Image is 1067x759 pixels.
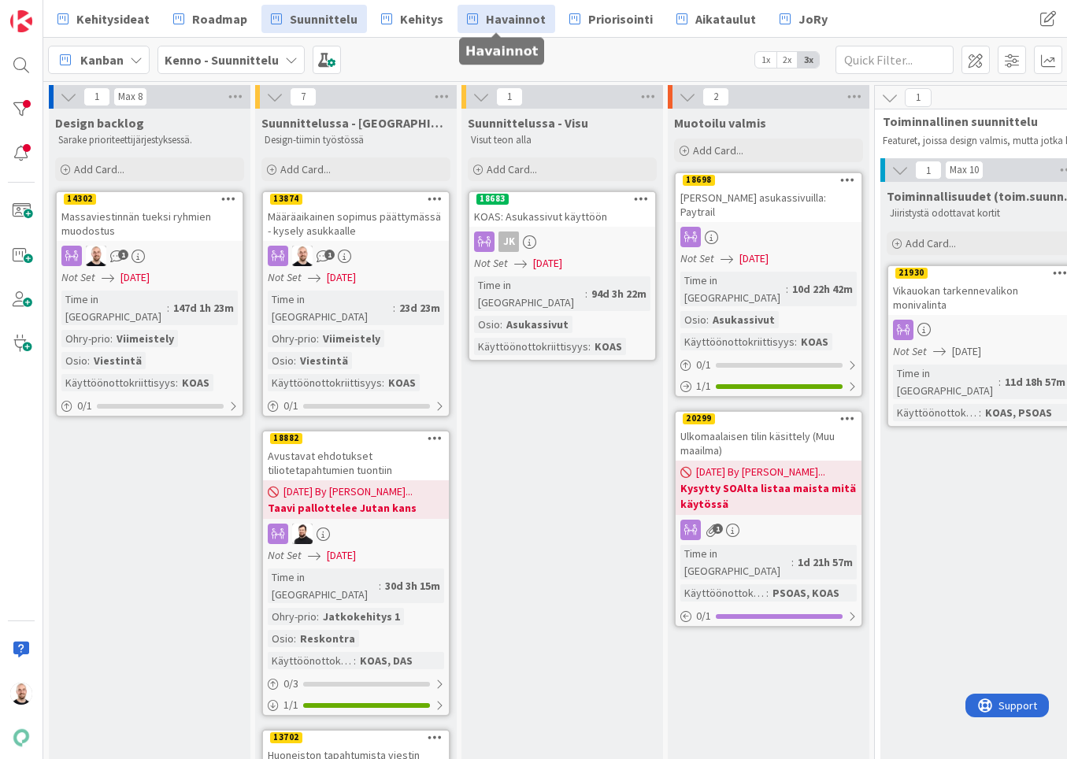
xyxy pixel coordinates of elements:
i: Not Set [474,256,508,270]
a: Kehitysideat [48,5,159,33]
i: Not Set [680,251,714,265]
div: 10d 22h 42m [788,280,857,298]
i: Not Set [268,548,302,562]
div: 1/1 [676,376,861,396]
div: TK [263,524,449,544]
div: Time in [GEOGRAPHIC_DATA] [680,545,791,579]
div: KOAS [178,374,213,391]
div: 14302 [64,194,96,205]
div: KOAS [797,333,832,350]
span: : [167,299,169,317]
div: 13702 [270,732,302,743]
p: Visut teon alla [471,134,654,146]
div: KOAS [384,374,420,391]
div: 18698 [683,175,715,186]
div: Max 10 [950,166,979,174]
div: Käyttöönottokriittisyys [680,333,795,350]
img: avatar [10,727,32,749]
span: Add Card... [487,162,537,176]
div: 18882 [263,431,449,446]
div: Time in [GEOGRAPHIC_DATA] [268,568,379,603]
div: Käyttöönottokriittisyys [61,374,176,391]
div: 0/1 [57,396,243,416]
span: 7 [290,87,317,106]
div: Ohry-prio [268,330,317,347]
div: JK [498,231,519,252]
div: Osio [680,311,706,328]
span: [DATE] [739,250,769,267]
p: Sarake prioriteettijärjestyksessä. [58,134,241,146]
div: 18882Avustavat ehdotukset tiliotetapahtumien tuontiin [263,431,449,480]
div: 18683 [476,194,509,205]
div: JK [469,231,655,252]
span: : [795,333,797,350]
span: : [979,404,981,421]
a: Suunnittelu [261,5,367,33]
div: 0/1 [263,396,449,416]
div: 20299Ulkomaalaisen tilin käsittely (Muu maailma) [676,412,861,461]
a: Kehitys [372,5,453,33]
p: Design-tiimin työstössä [265,134,447,146]
b: Kenno - Suunnittelu [165,52,279,68]
div: 18698 [676,173,861,187]
div: 20299 [676,412,861,426]
div: KOAS, DAS [356,652,417,669]
span: : [110,330,113,347]
div: [PERSON_NAME] asukassivuilla: Paytrail [676,187,861,222]
a: 13874Määräaikainen sopimus päättymässä - kysely asukkaalleTMNot Set[DATE]Time in [GEOGRAPHIC_DATA... [261,191,450,417]
span: 0 / 1 [696,608,711,624]
span: Havainnot [486,9,546,28]
span: : [382,374,384,391]
div: Käyttöönottokriittisyys [474,338,588,355]
img: TM [86,246,106,266]
a: Roadmap [164,5,257,33]
span: : [766,584,769,602]
img: TM [292,246,313,266]
div: 30d 3h 15m [381,577,444,594]
i: Not Set [61,270,95,284]
span: [DATE] [952,343,981,360]
span: [DATE] [327,269,356,286]
span: : [585,285,587,302]
a: Aikataulut [667,5,765,33]
div: 0/3 [263,674,449,694]
div: Max 8 [118,93,143,101]
div: Viimeistely [319,330,384,347]
div: Time in [GEOGRAPHIC_DATA] [474,276,585,311]
a: Havainnot [458,5,555,33]
span: : [317,330,319,347]
span: Roadmap [192,9,247,28]
div: 14302Massaviestinnän tueksi ryhmien muodostus [57,192,243,241]
span: : [998,373,1001,391]
div: Massaviestinnän tueksi ryhmien muodostus [57,206,243,241]
i: Not Set [893,344,927,358]
div: Käyttöönottokriittisyys [893,404,979,421]
a: 18882Avustavat ehdotukset tiliotetapahtumien tuontiin[DATE] By [PERSON_NAME]...Taavi pallottelee ... [261,430,450,716]
img: TK [292,524,313,544]
img: Visit kanbanzone.com [10,10,32,32]
b: Kysytty SOAlta listaa maista mitä käytössä [680,480,857,512]
span: Support [33,2,72,21]
span: : [588,338,591,355]
div: KOAS, PSOAS [981,404,1056,421]
div: Asukassivut [502,316,572,333]
div: Käyttöönottokriittisyys [268,374,382,391]
span: 1 [915,161,942,180]
span: 1x [755,52,776,68]
img: TM [10,683,32,705]
div: 23d 23m [395,299,444,317]
span: 1 [324,250,335,260]
div: 0/1 [676,355,861,375]
div: 1d 21h 57m [794,554,857,571]
span: 1 [905,88,932,107]
div: 18683 [469,192,655,206]
div: Ulkomaalaisen tilin käsittely (Muu maailma) [676,426,861,461]
div: 14302 [57,192,243,206]
div: 13874 [270,194,302,205]
a: 18698[PERSON_NAME] asukassivuilla: PaytrailNot Set[DATE]Time in [GEOGRAPHIC_DATA]:10d 22h 42mOsio... [674,172,863,398]
span: : [317,608,319,625]
div: 20299 [683,413,715,424]
span: 0 / 1 [77,398,92,414]
a: JoRy [770,5,837,33]
span: Kehitys [400,9,443,28]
